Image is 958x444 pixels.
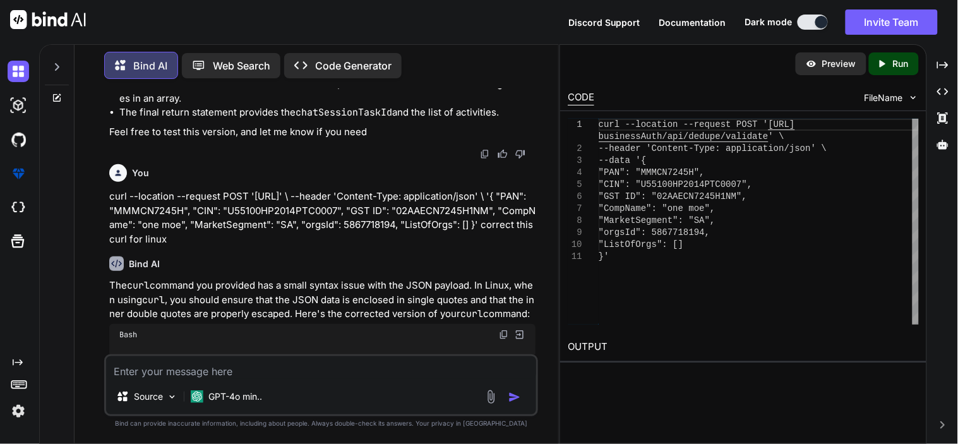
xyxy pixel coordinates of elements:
[769,131,784,141] span: ' \
[191,390,203,403] img: GPT-4o mini
[8,61,29,82] img: darkChat
[599,155,647,165] span: --data '{
[119,77,536,105] li: The function still checks for the existence of and collects all matching activities in an array.
[498,149,508,159] img: like
[599,251,609,261] span: }'
[480,149,490,159] img: copy
[846,9,938,35] button: Invite Team
[315,58,392,73] p: Code Generator
[208,390,262,403] p: GPT-4o min..
[568,167,582,179] div: 4
[745,16,793,28] span: Dark mode
[568,251,582,263] div: 11
[8,400,29,422] img: settings
[560,332,926,362] h2: OUTPUT
[134,390,163,403] p: Source
[865,92,903,104] span: FileName
[142,294,165,306] code: curl
[109,125,536,140] p: Feel free to test this version, and let me know if you need
[568,227,582,239] div: 9
[119,330,137,340] span: Bash
[806,58,817,69] img: preview
[822,57,856,70] p: Preview
[460,308,483,320] code: curl
[10,10,86,29] img: Bind AI
[568,17,640,28] span: Discord Support
[568,239,582,251] div: 10
[8,129,29,150] img: githubDark
[568,90,594,105] div: CODE
[104,419,538,428] p: Bind can provide inaccurate information, including about people. Always double-check its answers....
[599,119,769,129] span: curl --location --request POST '
[568,179,582,191] div: 5
[659,16,726,29] button: Documentation
[167,392,177,402] img: Pick Models
[568,203,582,215] div: 7
[599,215,716,225] span: "MarketSegment": "SA",
[893,57,909,70] p: Run
[484,390,498,404] img: attachment
[769,119,795,129] span: [URL]
[514,329,525,340] img: Open in Browser
[568,119,582,131] div: 1
[568,191,582,203] div: 6
[659,17,726,28] span: Documentation
[599,179,753,189] span: "CIN": "U55100HP2014PTC0007",
[568,155,582,167] div: 3
[568,215,582,227] div: 8
[8,163,29,184] img: premium
[129,258,160,270] h6: Bind AI
[599,143,827,153] span: --header 'Content-Type: application/json' \
[109,189,536,246] p: curl --location --request POST '[URL]' \ --header 'Content-Type: application/json' \ '{ "PAN": "M...
[296,106,392,119] code: chatSessionTaskId
[599,131,769,141] span: businessAuth/api/dedupe/validate
[599,239,683,249] span: "ListOfOrgs": []
[515,149,525,159] img: dislike
[119,105,536,120] li: The final return statement provides the and the list of activities.
[8,95,29,116] img: darkAi-studio
[499,330,509,340] img: copy
[133,58,167,73] p: Bind AI
[213,58,270,73] p: Web Search
[599,227,710,237] span: "orgsId": 5867718194,
[599,191,747,201] span: "GST ID": "02AAECN7245H1NM",
[908,92,919,103] img: chevron down
[8,197,29,219] img: cloudideIcon
[568,16,640,29] button: Discord Support
[599,203,716,213] span: "CompName": "one moe",
[508,391,521,404] img: icon
[568,143,582,155] div: 2
[127,279,150,292] code: curl
[109,279,536,321] p: The command you provided has a small syntax issue with the JSON payload. In Linux, when using , y...
[132,167,149,179] h6: You
[599,167,705,177] span: "PAN": "MMMCN7245H",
